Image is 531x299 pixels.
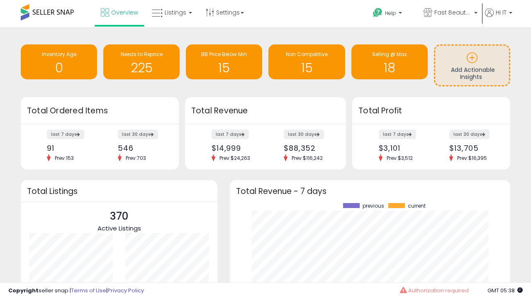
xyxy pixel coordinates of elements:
[496,8,507,17] span: Hi IT
[379,130,416,139] label: last 7 days
[284,130,324,139] label: last 30 days
[358,105,504,117] h3: Total Profit
[107,287,144,294] a: Privacy Policy
[201,51,247,58] span: BB Price Below Min
[121,51,163,58] span: Needs to Reprice
[165,8,186,17] span: Listings
[284,144,331,152] div: $88,352
[485,8,512,27] a: Hi IT
[286,51,328,58] span: Non Competitive
[103,44,180,79] a: Needs to Reprice 225
[212,130,249,139] label: last 7 days
[122,154,150,162] span: Prev: 703
[191,105,340,117] h3: Total Revenue
[351,44,428,79] a: Selling @ Max 18
[118,144,164,152] div: 546
[451,66,495,81] span: Add Actionable Insights
[111,8,138,17] span: Overview
[21,44,97,79] a: Inventory Age 0
[186,44,262,79] a: BB Price Below Min 15
[97,224,141,233] span: Active Listings
[236,188,504,194] h3: Total Revenue - 7 days
[8,287,144,295] div: seller snap | |
[273,61,341,75] h1: 15
[287,154,327,162] span: Prev: $116,242
[379,144,425,152] div: $3,101
[27,105,173,117] h3: Total Ordered Items
[372,51,407,58] span: Selling @ Max
[268,44,345,79] a: Non Competitive 15
[71,287,106,294] a: Terms of Use
[373,7,383,18] i: Get Help
[118,130,158,139] label: last 30 days
[27,188,211,194] h3: Total Listings
[51,154,78,162] span: Prev: 153
[215,154,254,162] span: Prev: $24,263
[8,287,39,294] strong: Copyright
[356,61,424,75] h1: 18
[190,61,258,75] h1: 15
[487,287,523,294] span: 2025-08-14 05:38 GMT
[47,144,93,152] div: 91
[366,1,416,27] a: Help
[47,130,84,139] label: last 7 days
[25,61,93,75] h1: 0
[212,144,259,152] div: $14,999
[42,51,76,58] span: Inventory Age
[449,130,490,139] label: last 30 days
[435,46,509,85] a: Add Actionable Insights
[382,154,417,162] span: Prev: $3,512
[449,144,496,152] div: $13,705
[453,154,491,162] span: Prev: $16,395
[434,8,472,17] span: Fast Beauty ([GEOGRAPHIC_DATA])
[408,203,426,209] span: current
[385,10,396,17] span: Help
[107,61,175,75] h1: 225
[97,208,141,224] p: 370
[363,203,384,209] span: previous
